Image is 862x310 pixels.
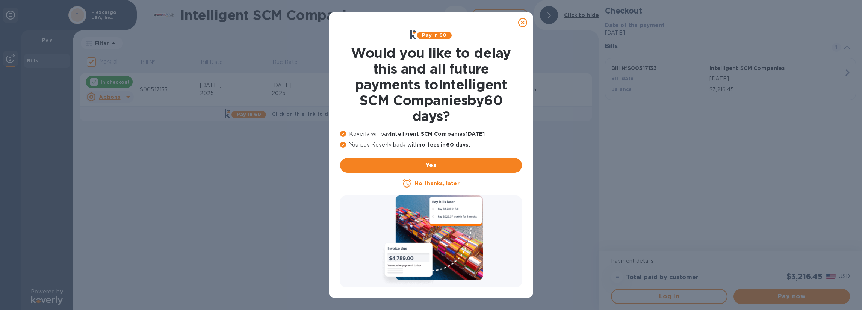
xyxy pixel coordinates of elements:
[340,141,522,149] p: You pay Koverly back with
[390,131,485,137] b: Intelligent SCM Companies [DATE]
[340,45,522,124] h1: Would you like to delay this and all future payments to Intelligent SCM Companies by 60 days ?
[414,180,459,186] u: No thanks, later
[340,130,522,138] p: Koverly will pay
[340,158,522,173] button: Yes
[418,142,470,148] b: no fees in 60 days .
[346,161,516,170] span: Yes
[422,32,446,38] b: Pay in 60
